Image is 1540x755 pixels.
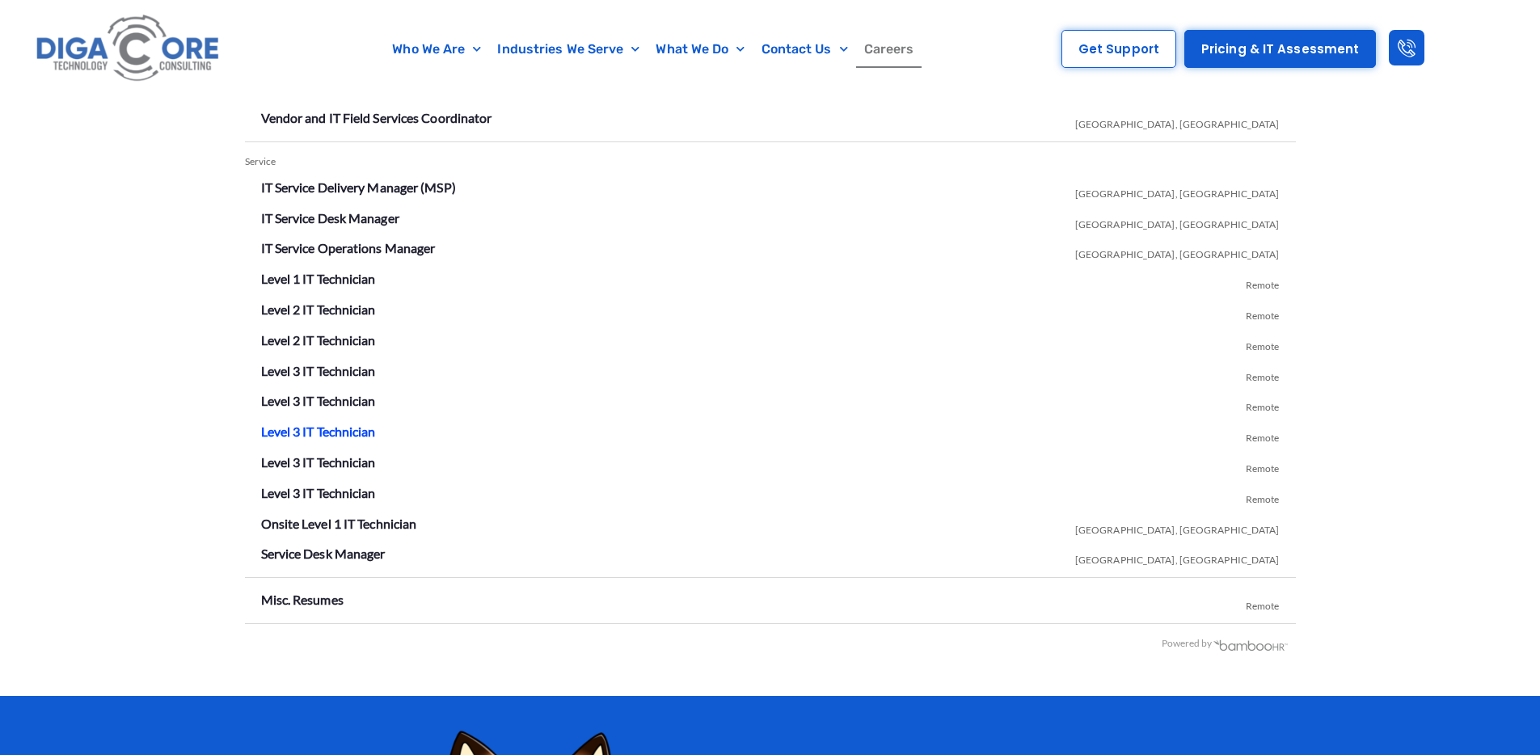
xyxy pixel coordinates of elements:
[261,454,376,470] a: Level 3 IT Technician
[1184,30,1376,68] a: Pricing & IT Assessment
[245,150,1296,174] div: Service
[261,179,456,195] a: IT Service Delivery Manager (MSP)
[1061,30,1176,68] a: Get Support
[261,424,376,439] a: Level 3 IT Technician
[1213,638,1289,651] img: BambooHR - HR software
[303,31,1004,68] nav: Menu
[1246,267,1280,297] span: Remote
[261,592,344,607] a: Misc. Resumes
[1078,43,1159,55] span: Get Support
[384,31,489,68] a: Who We Are
[1075,206,1280,237] span: [GEOGRAPHIC_DATA], [GEOGRAPHIC_DATA]
[1246,420,1280,450] span: Remote
[261,240,436,255] a: IT Service Operations Manager
[1246,359,1280,390] span: Remote
[1075,236,1280,267] span: [GEOGRAPHIC_DATA], [GEOGRAPHIC_DATA]
[261,546,386,561] a: Service Desk Manager
[261,485,376,500] a: Level 3 IT Technician
[1246,328,1280,359] span: Remote
[261,516,417,531] a: Onsite Level 1 IT Technician
[1246,389,1280,420] span: Remote
[261,363,376,378] a: Level 3 IT Technician
[261,210,399,226] a: IT Service Desk Manager
[1246,450,1280,481] span: Remote
[856,31,922,68] a: Careers
[1075,106,1280,137] span: [GEOGRAPHIC_DATA], [GEOGRAPHIC_DATA]
[1201,43,1359,55] span: Pricing & IT Assessment
[261,332,376,348] a: Level 2 IT Technician
[261,302,376,317] a: Level 2 IT Technician
[261,271,376,286] a: Level 1 IT Technician
[1075,512,1280,542] span: [GEOGRAPHIC_DATA], [GEOGRAPHIC_DATA]
[261,393,376,408] a: Level 3 IT Technician
[1246,481,1280,512] span: Remote
[32,8,226,90] img: Digacore logo 1
[1246,297,1280,328] span: Remote
[648,31,753,68] a: What We Do
[1075,542,1280,572] span: [GEOGRAPHIC_DATA], [GEOGRAPHIC_DATA]
[1246,588,1280,618] span: Remote
[245,632,1289,656] div: Powered by
[1075,175,1280,206] span: [GEOGRAPHIC_DATA], [GEOGRAPHIC_DATA]
[261,110,492,125] a: Vendor and IT Field Services Coordinator
[489,31,648,68] a: Industries We Serve
[753,31,856,68] a: Contact Us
